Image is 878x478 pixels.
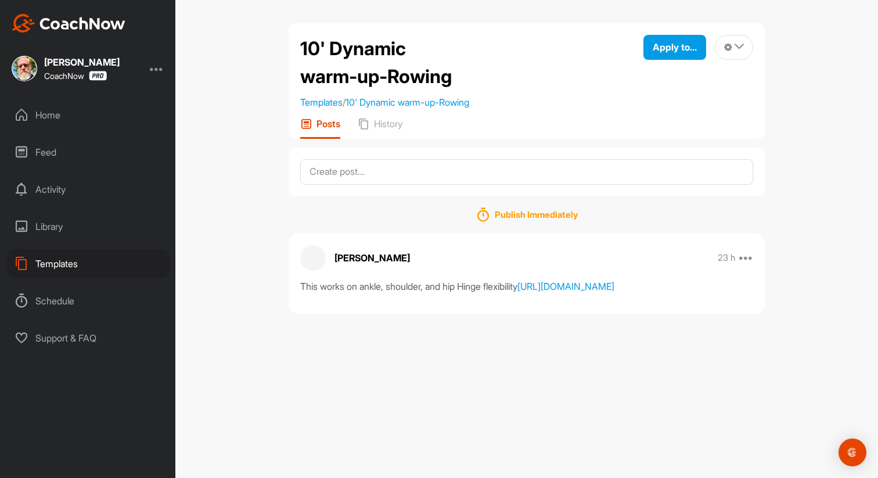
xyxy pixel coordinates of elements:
[316,118,340,130] p: Posts
[44,57,120,67] div: [PERSON_NAME]
[300,96,343,108] a: Templates
[334,251,410,265] p: [PERSON_NAME]
[517,281,614,292] a: [URL][DOMAIN_NAME]
[6,175,170,204] div: Activity
[6,100,170,130] div: Home
[300,35,457,91] h2: 10' Dynamic warm-up-Rowing
[495,210,578,220] h1: Publish Immediately
[44,71,107,81] div: CoachNow
[346,96,469,108] a: 10' Dynamic warm-up-Rowing
[12,56,37,81] img: square_151cfaad7c0934f2e6508e4bdb6b09f5.jpg
[6,138,170,167] div: Feed
[718,252,735,264] p: 23 h
[6,212,170,241] div: Library
[300,96,469,108] span: /
[6,249,170,278] div: Templates
[6,324,170,353] div: Support & FAQ
[839,439,866,466] div: Open Intercom Messenger
[653,41,697,53] span: Apply to...
[12,14,125,33] img: CoachNow
[6,286,170,315] div: Schedule
[89,71,107,81] img: CoachNow Pro
[300,279,753,293] div: This works on ankle, shoulder, and hip Hinge flexibility
[643,35,706,60] button: Apply to...
[374,118,402,130] p: History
